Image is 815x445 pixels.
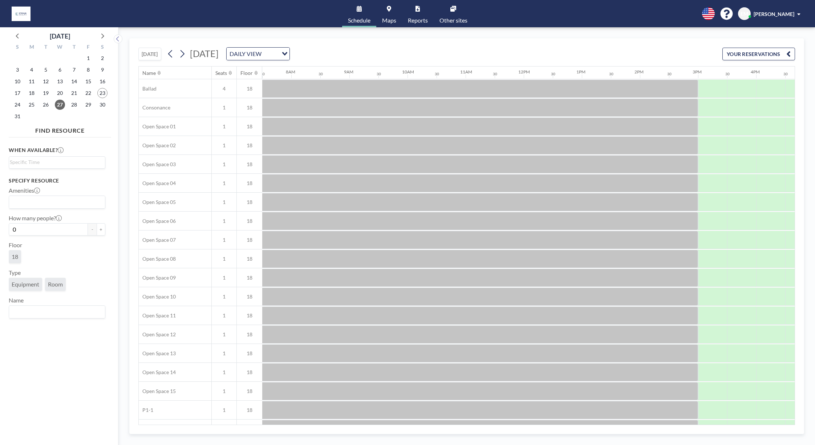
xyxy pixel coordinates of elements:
[215,70,227,76] div: Seats
[212,388,236,394] span: 1
[212,123,236,130] span: 1
[190,48,219,59] span: [DATE]
[237,85,262,92] span: 18
[142,70,156,76] div: Name
[237,369,262,376] span: 18
[50,31,70,41] div: [DATE]
[12,76,23,87] span: Sunday, August 10, 2025
[139,350,176,357] span: Open Space 13
[237,123,262,130] span: 18
[576,69,585,75] div: 1PM
[212,407,236,413] span: 1
[260,72,265,76] div: 30
[83,53,93,63] span: Friday, August 1, 2025
[41,100,51,110] span: Tuesday, August 26, 2025
[9,241,22,249] label: Floor
[12,100,23,110] span: Sunday, August 24, 2025
[53,43,67,52] div: W
[139,142,176,149] span: Open Space 02
[139,104,170,111] span: Consonance
[27,65,37,75] span: Monday, August 4, 2025
[139,274,176,281] span: Open Space 09
[12,281,39,288] span: Equipment
[9,269,21,276] label: Type
[138,48,161,60] button: [DATE]
[41,88,51,98] span: Tuesday, August 19, 2025
[12,253,18,260] span: 18
[9,306,105,318] div: Search for option
[408,17,428,23] span: Reports
[741,11,748,17] span: EM
[97,223,105,236] button: +
[237,237,262,243] span: 18
[83,88,93,98] span: Friday, August 22, 2025
[344,69,353,75] div: 9AM
[69,76,79,87] span: Thursday, August 14, 2025
[9,297,24,304] label: Name
[237,331,262,338] span: 18
[25,43,39,52] div: M
[83,76,93,87] span: Friday, August 15, 2025
[693,69,702,75] div: 3PM
[751,69,760,75] div: 4PM
[41,76,51,87] span: Tuesday, August 12, 2025
[27,88,37,98] span: Monday, August 18, 2025
[722,48,795,60] button: YOUR RESERVATIONS
[227,48,289,60] div: Search for option
[139,161,176,168] span: Open Space 03
[69,100,79,110] span: Thursday, August 28, 2025
[237,350,262,357] span: 18
[55,100,65,110] span: Wednesday, August 27, 2025
[264,49,277,59] input: Search for option
[609,72,613,76] div: 30
[9,124,111,134] h4: FIND RESOURCE
[27,76,37,87] span: Monday, August 11, 2025
[55,65,65,75] span: Wednesday, August 6, 2025
[27,100,37,110] span: Monday, August 25, 2025
[9,196,105,208] div: Search for option
[518,69,530,75] div: 12PM
[382,17,396,23] span: Maps
[139,180,176,187] span: Open Space 04
[237,407,262,413] span: 18
[12,88,23,98] span: Sunday, August 17, 2025
[212,237,236,243] span: 1
[48,281,63,288] span: Room
[754,11,794,17] span: [PERSON_NAME]
[237,142,262,149] span: 18
[212,199,236,205] span: 1
[12,65,23,75] span: Sunday, August 3, 2025
[319,72,323,76] div: 30
[212,331,236,338] span: 1
[212,85,236,92] span: 4
[212,218,236,224] span: 1
[237,388,262,394] span: 18
[39,43,53,52] div: T
[237,161,262,168] span: 18
[725,72,730,76] div: 30
[212,161,236,168] span: 1
[88,223,97,236] button: -
[41,65,51,75] span: Tuesday, August 5, 2025
[97,65,108,75] span: Saturday, August 9, 2025
[69,88,79,98] span: Thursday, August 21, 2025
[95,43,109,52] div: S
[348,17,370,23] span: Schedule
[55,76,65,87] span: Wednesday, August 13, 2025
[439,17,467,23] span: Other sites
[402,69,414,75] div: 10AM
[97,53,108,63] span: Saturday, August 2, 2025
[10,307,101,317] input: Search for option
[212,104,236,111] span: 1
[435,72,439,76] div: 30
[9,215,62,222] label: How many people?
[97,100,108,110] span: Saturday, August 30, 2025
[139,331,176,338] span: Open Space 12
[212,274,236,281] span: 1
[10,197,101,207] input: Search for option
[69,65,79,75] span: Thursday, August 7, 2025
[139,218,176,224] span: Open Space 06
[83,100,93,110] span: Friday, August 29, 2025
[212,293,236,300] span: 1
[81,43,95,52] div: F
